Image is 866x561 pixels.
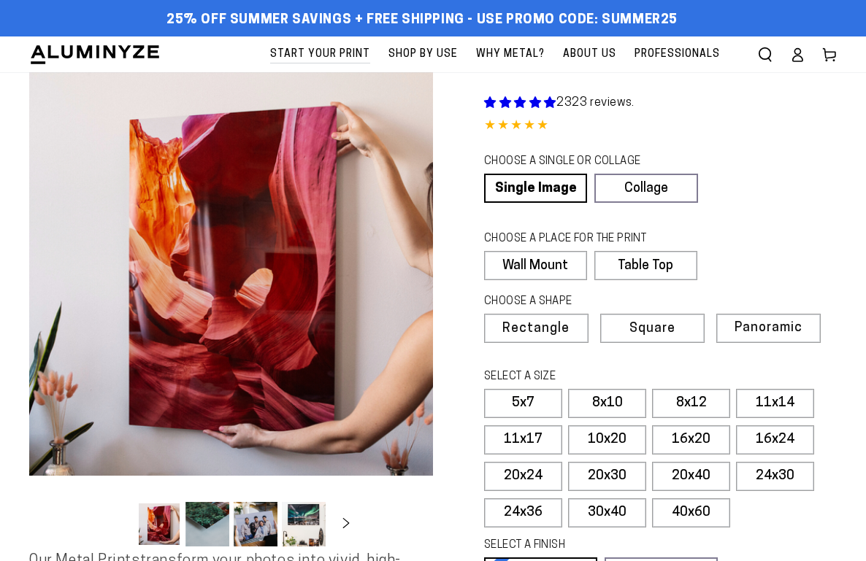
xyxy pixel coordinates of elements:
button: Load image 4 in gallery view [282,502,326,546]
label: 5x7 [484,389,562,418]
span: Square [629,322,675,336]
div: 4.85 out of 5.0 stars [484,116,837,137]
a: Collage [594,174,697,203]
span: Rectangle [502,322,570,336]
a: About Us [556,36,624,72]
a: Professionals [627,36,727,72]
span: Why Metal? [476,45,545,63]
label: 11x14 [736,389,814,418]
a: Single Image [484,174,587,203]
button: Slide right [330,508,362,541]
span: Professionals [635,45,720,63]
legend: CHOOSE A PLACE FOR THE PRINT [484,231,683,247]
span: 25% off Summer Savings + Free Shipping - Use Promo Code: SUMMER25 [166,12,678,28]
button: Load image 2 in gallery view [185,502,229,546]
media-gallery: Gallery Viewer [29,72,433,551]
span: About Us [563,45,616,63]
img: Aluminyze [29,44,161,66]
label: 10x20 [568,425,646,454]
legend: CHOOSE A SINGLE OR COLLAGE [484,154,684,170]
button: Slide left [101,508,133,541]
legend: SELECT A SIZE [484,369,690,385]
span: Panoramic [735,321,802,335]
label: 24x30 [736,462,814,491]
label: 16x20 [652,425,730,454]
label: 11x17 [484,425,562,454]
span: Start Your Print [270,45,370,63]
label: 8x10 [568,389,646,418]
a: Why Metal? [469,36,552,72]
button: Load image 1 in gallery view [137,502,181,546]
label: 40x60 [652,498,730,527]
label: 20x24 [484,462,562,491]
span: Shop By Use [388,45,458,63]
a: Start Your Print [263,36,378,72]
legend: SELECT A FINISH [484,538,690,554]
a: Shop By Use [381,36,465,72]
label: 20x40 [652,462,730,491]
summary: Search our site [749,39,781,71]
label: Table Top [594,251,697,280]
button: Load image 3 in gallery view [234,502,277,546]
label: 16x24 [736,425,814,454]
label: 24x36 [484,498,562,527]
label: 20x30 [568,462,646,491]
label: Wall Mount [484,251,587,280]
legend: CHOOSE A SHAPE [484,294,686,310]
label: 30x40 [568,498,646,527]
label: 8x12 [652,389,730,418]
